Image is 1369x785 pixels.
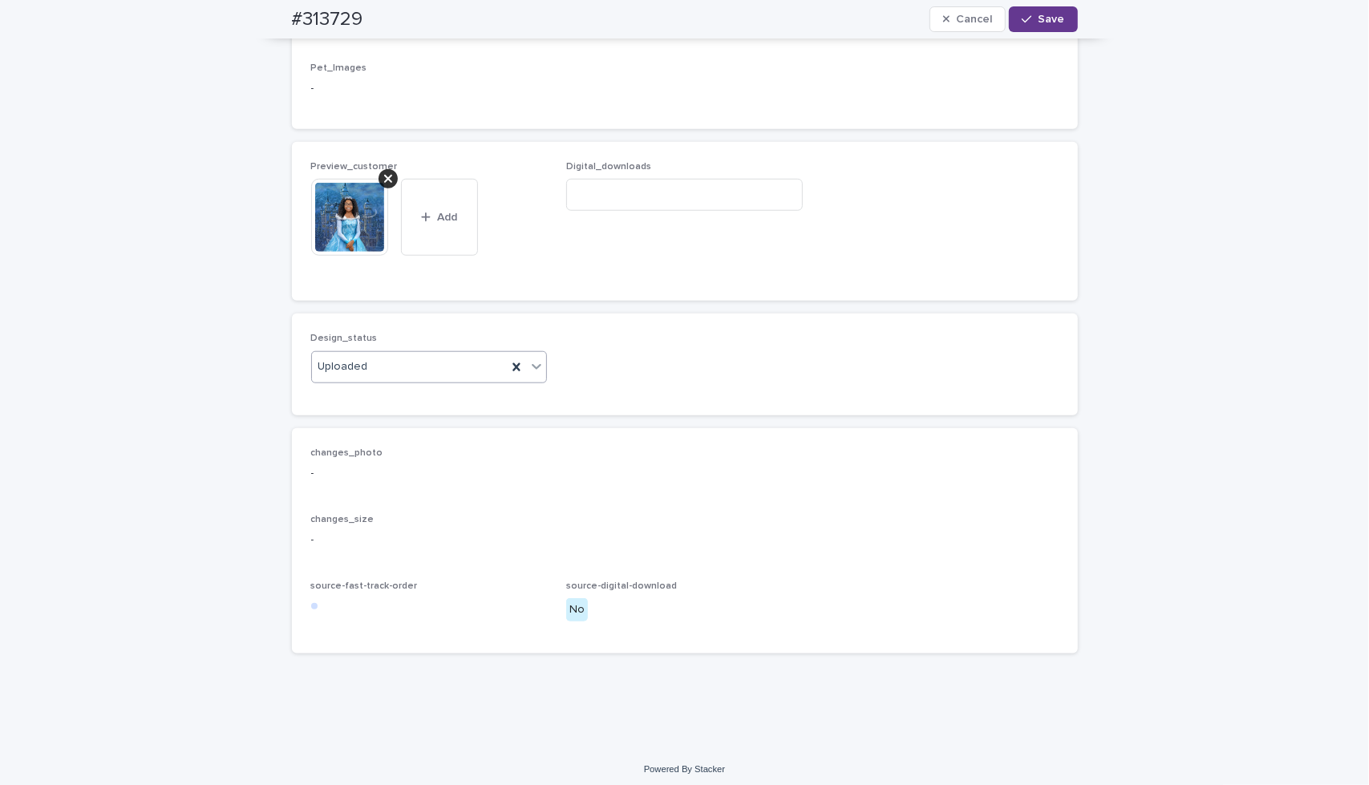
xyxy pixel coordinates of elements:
span: Cancel [956,14,992,25]
span: source-digital-download [566,581,677,591]
button: Cancel [930,6,1006,32]
span: Save [1039,14,1065,25]
span: changes_size [311,515,375,524]
p: - [311,532,1059,548]
h2: #313729 [292,8,363,31]
div: No [566,598,588,621]
a: Powered By Stacker [644,764,725,774]
p: - [311,80,1059,97]
span: Pet_Images [311,63,367,73]
span: Add [437,212,457,223]
span: source-fast-track-order [311,581,418,591]
span: changes_photo [311,448,383,458]
span: Design_status [311,334,378,343]
p: - [311,465,1059,482]
span: Digital_downloads [566,162,651,172]
span: Preview_customer [311,162,398,172]
button: Save [1009,6,1077,32]
button: Add [401,179,478,256]
span: Uploaded [318,358,368,375]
